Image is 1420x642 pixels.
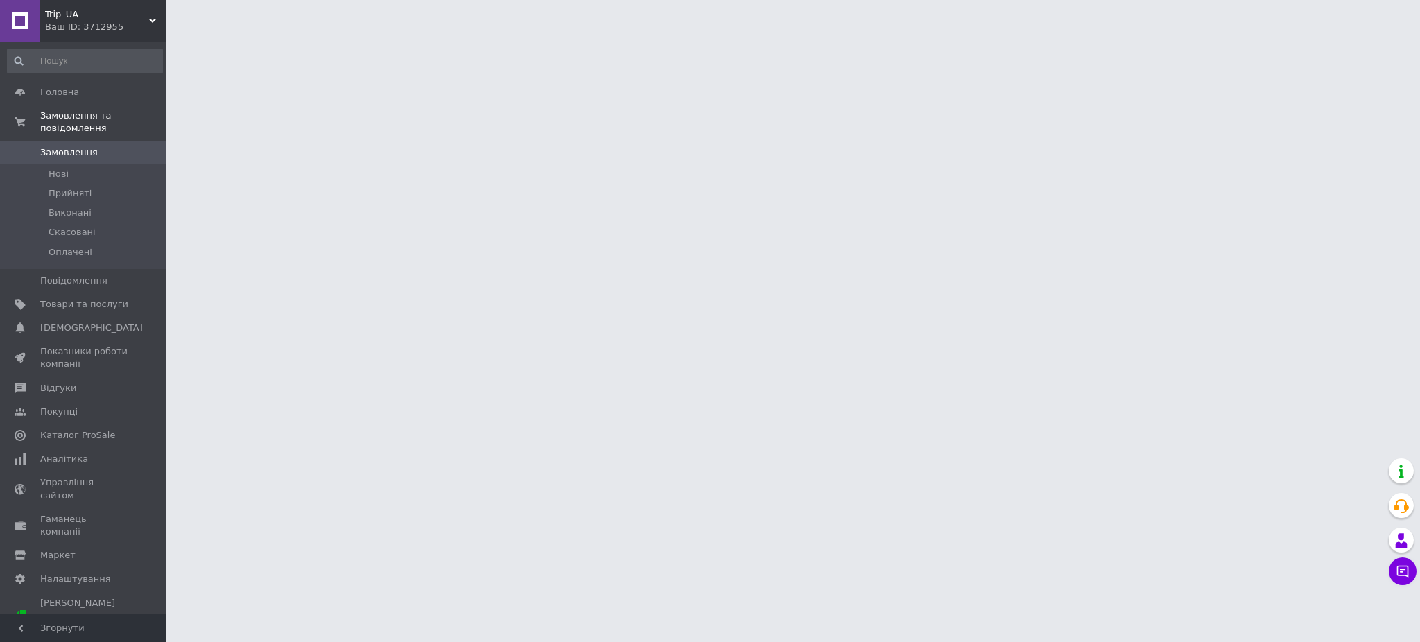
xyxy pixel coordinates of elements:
[40,476,128,501] span: Управління сайтом
[40,573,111,585] span: Налаштування
[40,406,78,418] span: Покупці
[40,549,76,562] span: Маркет
[45,21,166,33] div: Ваш ID: 3712955
[40,298,128,311] span: Товари та послуги
[40,453,88,465] span: Аналітика
[40,86,79,98] span: Головна
[40,275,107,287] span: Повідомлення
[49,207,92,219] span: Виконані
[40,513,128,538] span: Гаманець компанії
[45,8,149,21] span: Trip_UA
[49,246,92,259] span: Оплачені
[7,49,163,73] input: Пошук
[40,146,98,159] span: Замовлення
[1389,557,1417,585] button: Чат з покупцем
[40,322,143,334] span: [DEMOGRAPHIC_DATA]
[40,345,128,370] span: Показники роботи компанії
[49,187,92,200] span: Прийняті
[49,226,96,238] span: Скасовані
[40,382,76,394] span: Відгуки
[40,429,115,442] span: Каталог ProSale
[40,597,128,635] span: [PERSON_NAME] та рахунки
[40,110,166,135] span: Замовлення та повідомлення
[49,168,69,180] span: Нові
